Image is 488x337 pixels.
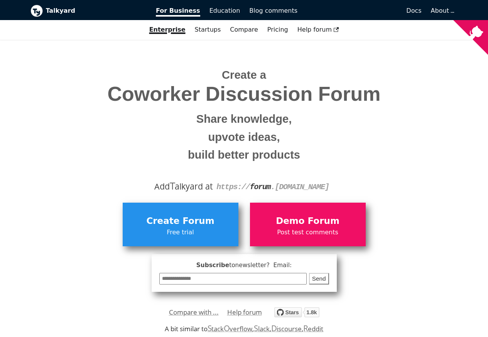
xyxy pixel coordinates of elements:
a: For Business [151,4,205,17]
img: Talkyard logo [30,5,43,17]
a: Reddit [303,324,323,333]
a: Slack [254,324,269,333]
a: Startups [190,23,226,36]
span: T [170,179,175,193]
span: S [254,323,258,334]
small: build better products [36,146,452,164]
span: R [303,323,308,334]
span: Blog comments [249,7,297,14]
code: https:// . [DOMAIN_NAME] [216,183,329,191]
small: Share knowledge, [36,110,452,128]
a: Enterprise [145,23,190,36]
b: Talkyard [46,6,145,16]
a: Talkyard logoTalkyard [30,5,145,17]
span: Education [209,7,240,14]
a: Create ForumFree trial [123,203,238,246]
a: StackOverflow [208,324,253,333]
span: For Business [156,7,200,17]
button: Send [309,273,329,285]
span: Docs [406,7,421,14]
span: Create a [222,69,266,81]
span: to newsletter ? Email: [229,262,292,269]
a: Discourse [271,324,302,333]
span: O [224,323,230,334]
a: Demo ForumPost test comments [250,203,366,246]
strong: forum [250,183,271,191]
span: Create Forum [127,214,235,229]
a: Star debiki/talkyard on GitHub [274,308,319,320]
a: Compare with ... [169,307,219,318]
span: D [271,323,277,334]
span: Free trial [127,227,235,237]
a: Docs [302,4,426,17]
div: Add alkyard at [36,180,452,193]
a: Compare [230,26,258,33]
a: About [431,7,453,14]
a: Help forum [293,23,344,36]
img: talkyard.svg [274,307,319,317]
span: Help forum [297,26,339,33]
span: S [208,323,212,334]
a: Blog comments [245,4,302,17]
a: Help forum [227,307,262,318]
a: Pricing [263,23,293,36]
span: Demo Forum [254,214,362,229]
a: Education [205,4,245,17]
small: upvote ideas, [36,128,452,146]
span: Post test comments [254,227,362,237]
span: Subscribe [159,261,329,270]
span: Coworker Discussion Forum [36,83,452,105]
